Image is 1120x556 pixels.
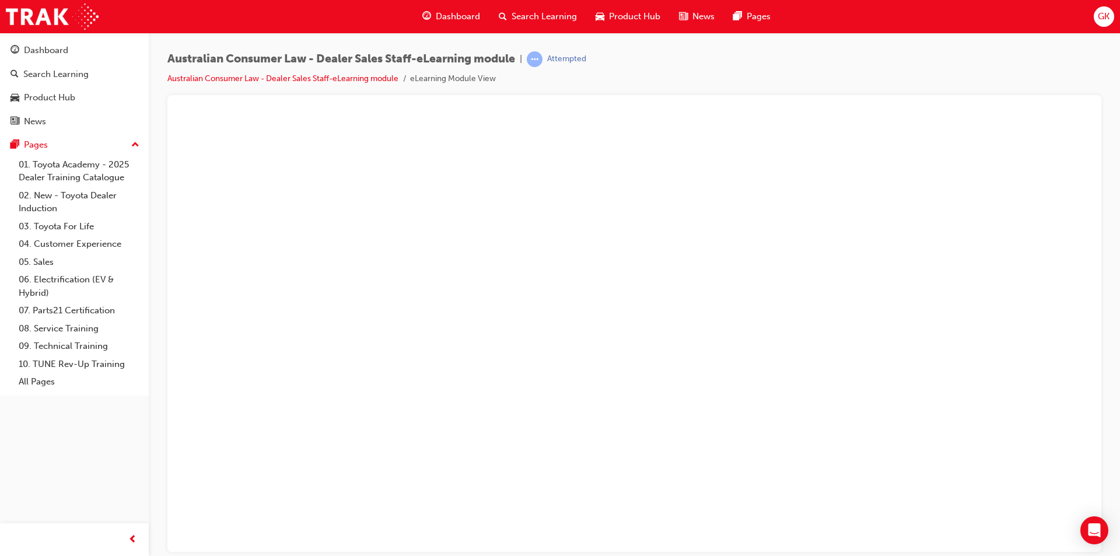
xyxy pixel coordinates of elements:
[24,44,68,57] div: Dashboard
[14,253,144,271] a: 05. Sales
[167,53,515,66] span: Australian Consumer Law - Dealer Sales Staff-eLearning module
[724,5,780,29] a: pages-iconPages
[5,37,144,134] button: DashboardSearch LearningProduct HubNews
[512,10,577,23] span: Search Learning
[586,5,670,29] a: car-iconProduct Hub
[5,134,144,156] button: Pages
[436,10,480,23] span: Dashboard
[167,74,398,83] a: Australian Consumer Law - Dealer Sales Staff-eLearning module
[14,337,144,355] a: 09. Technical Training
[1094,6,1114,27] button: GK
[10,117,19,127] span: news-icon
[520,53,522,66] span: |
[24,115,46,128] div: News
[1098,10,1109,23] span: GK
[14,355,144,373] a: 10. TUNE Rev-Up Training
[413,5,489,29] a: guage-iconDashboard
[5,40,144,61] a: Dashboard
[14,156,144,187] a: 01. Toyota Academy - 2025 Dealer Training Catalogue
[692,10,715,23] span: News
[131,138,139,153] span: up-icon
[10,69,19,80] span: search-icon
[24,138,48,152] div: Pages
[14,271,144,302] a: 06. Electrification (EV & Hybrid)
[5,64,144,85] a: Search Learning
[527,51,542,67] span: learningRecordVerb_ATTEMPT-icon
[5,111,144,132] a: News
[14,320,144,338] a: 08. Service Training
[14,235,144,253] a: 04. Customer Experience
[14,218,144,236] a: 03. Toyota For Life
[5,87,144,109] a: Product Hub
[24,91,75,104] div: Product Hub
[609,10,660,23] span: Product Hub
[23,68,89,81] div: Search Learning
[10,46,19,56] span: guage-icon
[489,5,586,29] a: search-iconSearch Learning
[14,187,144,218] a: 02. New - Toyota Dealer Induction
[747,10,771,23] span: Pages
[422,9,431,24] span: guage-icon
[733,9,742,24] span: pages-icon
[14,373,144,391] a: All Pages
[10,93,19,103] span: car-icon
[499,9,507,24] span: search-icon
[128,533,137,547] span: prev-icon
[14,302,144,320] a: 07. Parts21 Certification
[596,9,604,24] span: car-icon
[10,140,19,151] span: pages-icon
[679,9,688,24] span: news-icon
[1080,516,1108,544] div: Open Intercom Messenger
[6,4,99,30] img: Trak
[547,54,586,65] div: Attempted
[670,5,724,29] a: news-iconNews
[410,72,496,86] li: eLearning Module View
